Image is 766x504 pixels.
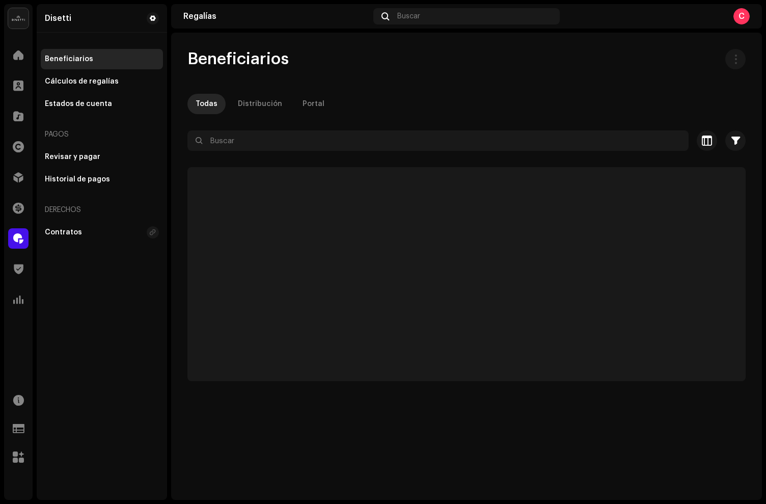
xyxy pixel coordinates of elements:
[41,222,163,243] re-m-nav-item: Contratos
[41,147,163,167] re-m-nav-item: Revisar y pagar
[45,228,82,236] div: Contratos
[238,94,282,114] div: Distribución
[41,169,163,190] re-m-nav-item: Historial de pagos
[8,8,29,29] img: 02a7c2d3-3c89-4098-b12f-2ff2945c95ee
[187,130,689,151] input: Buscar
[41,122,163,147] re-a-nav-header: Pagos
[45,14,71,22] div: Disetti
[45,153,100,161] div: Revisar y pagar
[45,55,93,63] div: Beneficiarios
[303,94,324,114] div: Portal
[45,175,110,183] div: Historial de pagos
[41,94,163,114] re-m-nav-item: Estados de cuenta
[183,12,369,20] div: Regalías
[41,49,163,69] re-m-nav-item: Beneficiarios
[45,77,119,86] div: Cálculos de regalías
[45,100,112,108] div: Estados de cuenta
[41,71,163,92] re-m-nav-item: Cálculos de regalías
[397,12,420,20] span: Buscar
[733,8,750,24] div: C
[187,49,289,69] span: Beneficiarios
[41,198,163,222] re-a-nav-header: Derechos
[196,94,217,114] div: Todas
